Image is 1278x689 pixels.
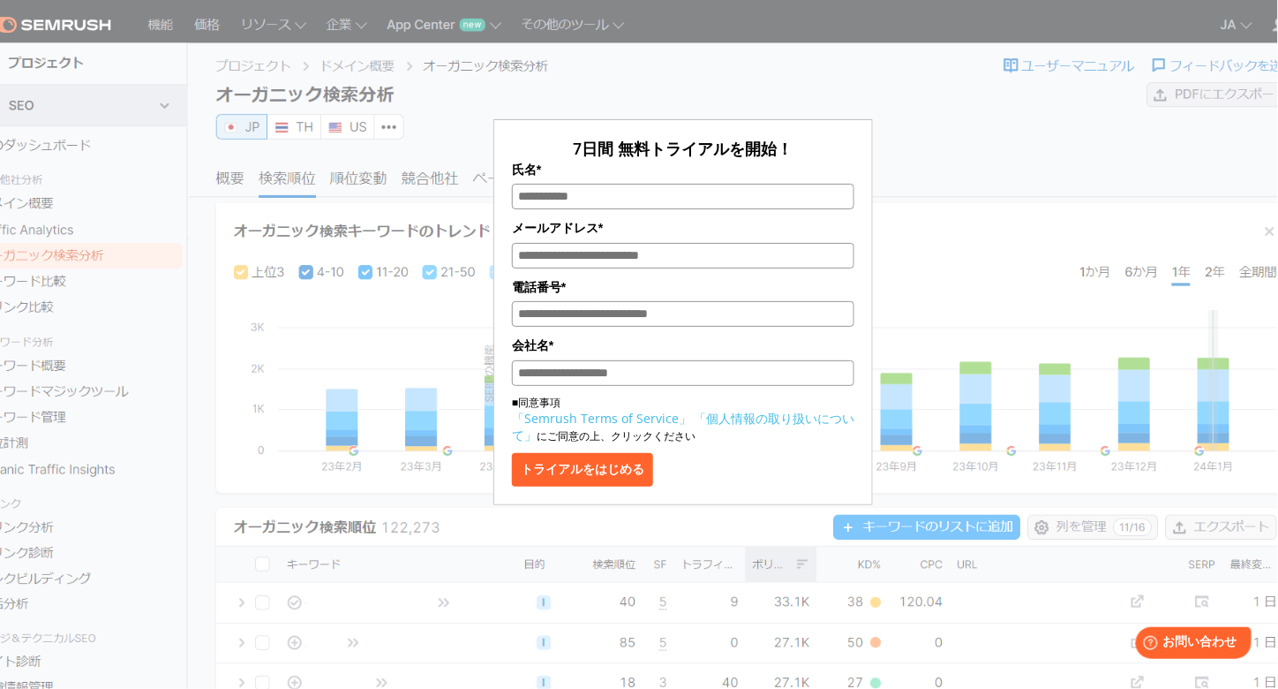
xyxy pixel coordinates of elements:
iframe: Help widget launcher [1121,620,1259,670]
button: トライアルをはじめる [512,453,653,487]
a: 「個人情報の取り扱いについて」 [512,410,854,443]
label: 電話番号* [512,277,854,297]
p: ■同意事項 にご同意の上、クリックください [512,395,854,444]
a: 「Semrush Terms of Service」 [512,410,691,427]
label: メールアドレス* [512,218,854,238]
span: 7日間 無料トライアルを開始！ [574,138,793,159]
